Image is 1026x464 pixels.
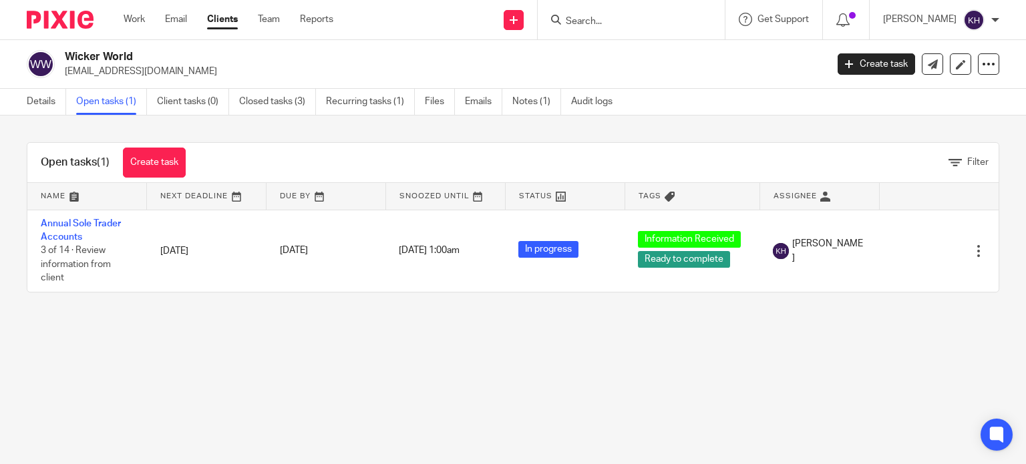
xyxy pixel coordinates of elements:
[27,11,94,29] img: Pixie
[967,158,989,167] span: Filter
[399,192,470,200] span: Snoozed Until
[519,192,552,200] span: Status
[838,53,915,75] a: Create task
[326,89,415,115] a: Recurring tasks (1)
[571,89,623,115] a: Audit logs
[27,89,66,115] a: Details
[147,210,267,292] td: [DATE]
[239,89,316,115] a: Closed tasks (3)
[27,50,55,78] img: svg%3E
[465,89,502,115] a: Emails
[300,13,333,26] a: Reports
[123,148,186,178] a: Create task
[124,13,145,26] a: Work
[518,241,578,258] span: In progress
[76,89,147,115] a: Open tasks (1)
[757,15,809,24] span: Get Support
[638,251,730,268] span: Ready to complete
[41,246,111,282] span: 3 of 14 · Review information from client
[792,237,866,264] span: [PERSON_NAME]
[65,65,818,78] p: [EMAIL_ADDRESS][DOMAIN_NAME]
[512,89,561,115] a: Notes (1)
[165,13,187,26] a: Email
[41,219,121,242] a: Annual Sole Trader Accounts
[963,9,985,31] img: svg%3E
[883,13,957,26] p: [PERSON_NAME]
[65,50,667,64] h2: Wicker World
[41,156,110,170] h1: Open tasks
[157,89,229,115] a: Client tasks (0)
[638,231,741,248] span: Information Received
[258,13,280,26] a: Team
[564,16,685,28] input: Search
[97,157,110,168] span: (1)
[399,246,460,256] span: [DATE] 1:00am
[207,13,238,26] a: Clients
[639,192,661,200] span: Tags
[773,243,789,259] img: svg%3E
[425,89,455,115] a: Files
[280,246,308,256] span: [DATE]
